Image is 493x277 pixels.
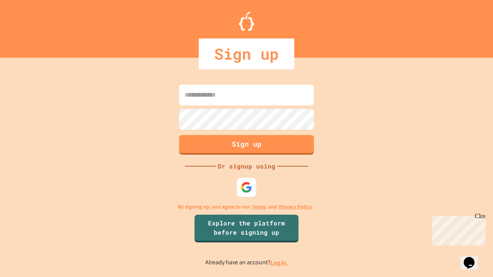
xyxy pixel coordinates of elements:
[195,215,298,242] a: Explore the platform before signing up
[199,38,294,69] div: Sign up
[252,203,266,211] a: Terms
[3,3,53,49] div: Chat with us now!Close
[239,12,254,31] img: Logo.svg
[429,213,485,245] iframe: chat widget
[461,246,485,269] iframe: chat widget
[178,203,315,211] p: By signing up, you agree to our and .
[216,162,277,171] div: Or signup using
[270,259,288,267] a: Log in.
[179,135,314,155] button: Sign up
[241,182,252,193] img: google-icon.svg
[205,258,288,267] p: Already have an account?
[279,203,312,211] a: Privacy Policy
